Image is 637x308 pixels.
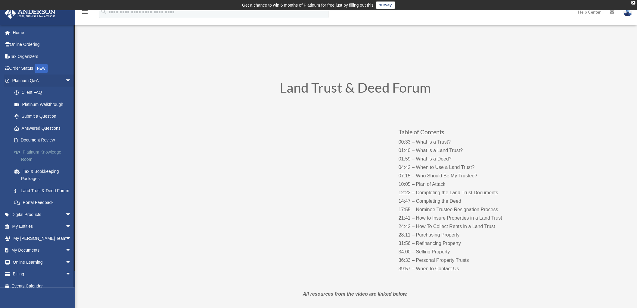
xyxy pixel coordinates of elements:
[65,256,77,268] span: arrow_drop_down
[65,75,77,87] span: arrow_drop_down
[4,244,80,256] a: My Documentsarrow_drop_down
[8,165,80,185] a: Tax & Bookkeeping Packages
[376,2,395,9] a: survey
[8,122,80,134] a: Answered Questions
[623,8,632,16] img: User Pic
[4,221,80,233] a: My Entitiesarrow_drop_down
[3,7,57,19] img: Anderson Advisors Platinum Portal
[399,138,517,273] p: 00:33 – What is a Trust? 01:40 – What is a Land Trust? 01:59 – What is a Deed? 04:42 – When to Us...
[65,208,77,221] span: arrow_drop_down
[8,87,80,99] a: Client FAQ
[8,134,80,146] a: Document Review
[242,2,374,9] div: Get a chance to win 6 months of Platinum for free just by filling out this
[193,81,518,97] h1: Land Trust & Deed Forum
[4,27,80,39] a: Home
[4,62,80,75] a: Order StatusNEW
[81,8,89,16] i: menu
[101,8,107,15] i: search
[81,11,89,16] a: menu
[399,129,517,138] h3: Table of Contents
[632,1,635,5] div: close
[4,268,80,280] a: Billingarrow_drop_down
[65,232,77,245] span: arrow_drop_down
[8,197,80,209] a: Portal Feedback
[303,291,408,297] em: All resources from the video are linked below.
[4,280,80,292] a: Events Calendar
[65,221,77,233] span: arrow_drop_down
[4,232,80,244] a: My [PERSON_NAME] Teamarrow_drop_down
[4,39,80,51] a: Online Ordering
[4,50,80,62] a: Tax Organizers
[8,146,80,165] a: Platinum Knowledge Room
[4,75,80,87] a: Platinum Q&Aarrow_drop_down
[4,256,80,268] a: Online Learningarrow_drop_down
[35,64,48,73] div: NEW
[65,244,77,257] span: arrow_drop_down
[8,185,77,197] a: Land Trust & Deed Forum
[8,98,80,110] a: Platinum Walkthrough
[65,268,77,281] span: arrow_drop_down
[8,110,80,122] a: Submit a Question
[4,208,80,221] a: Digital Productsarrow_drop_down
